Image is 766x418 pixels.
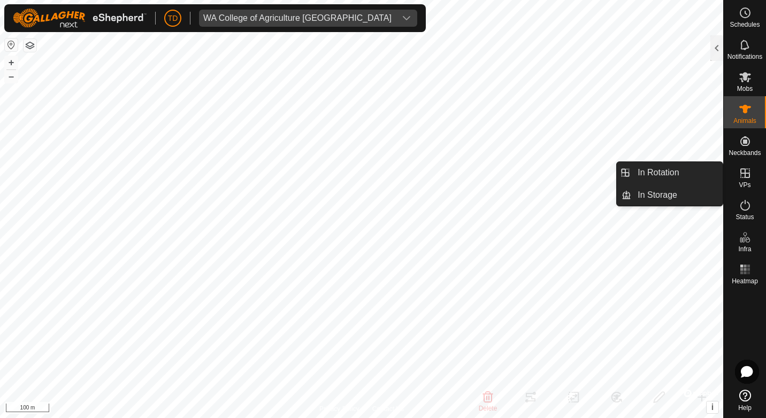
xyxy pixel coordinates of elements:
[631,184,723,206] a: In Storage
[168,13,178,24] span: TD
[617,184,723,206] li: In Storage
[396,10,417,27] div: dropdown trigger
[736,214,754,220] span: Status
[638,189,677,202] span: In Storage
[738,246,751,252] span: Infra
[638,166,679,179] span: In Rotation
[737,86,753,92] span: Mobs
[199,10,396,27] span: WA College of Agriculture Denmark
[730,21,760,28] span: Schedules
[5,56,18,69] button: +
[5,38,18,51] button: Reset Map
[5,70,18,83] button: –
[733,118,756,124] span: Animals
[727,53,762,60] span: Notifications
[13,9,147,28] img: Gallagher Logo
[617,162,723,183] li: In Rotation
[24,39,36,52] button: Map Layers
[203,14,392,22] div: WA College of Agriculture [GEOGRAPHIC_DATA]
[724,385,766,415] a: Help
[732,278,758,284] span: Heatmap
[738,405,752,411] span: Help
[319,404,359,414] a: Privacy Policy
[707,401,718,413] button: i
[711,402,714,412] span: i
[631,162,723,183] a: In Rotation
[372,404,404,414] a: Contact Us
[739,182,750,188] span: VPs
[729,150,761,156] span: Neckbands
